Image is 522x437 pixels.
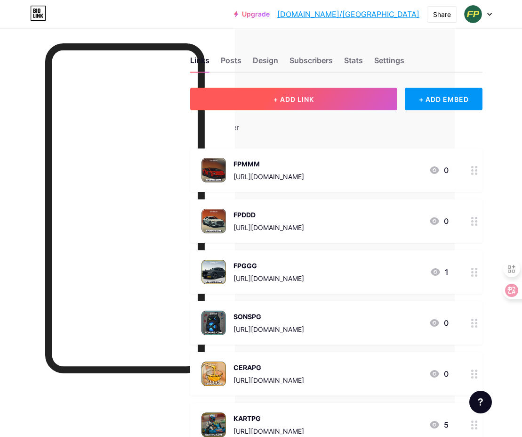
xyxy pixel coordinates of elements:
[344,55,363,72] div: Stats
[277,8,419,20] a: [DOMAIN_NAME]/[GEOGRAPHIC_DATA]
[201,311,226,335] img: SONSPG
[233,273,304,283] div: [URL][DOMAIN_NAME]
[233,413,304,423] div: KARTPG
[429,317,449,329] div: 0
[289,55,333,72] div: Subscribers
[430,266,449,278] div: 1
[374,55,404,72] div: Settings
[233,426,304,436] div: [URL][DOMAIN_NAME]
[221,55,241,72] div: Posts
[273,95,314,103] span: + ADD LINK
[429,368,449,379] div: 0
[233,159,304,169] div: FPMMM
[201,209,226,233] img: FPDDD
[233,223,304,232] div: [URL][DOMAIN_NAME]
[233,312,304,322] div: SONSPG
[233,172,304,181] div: [URL][DOMAIN_NAME]
[201,412,226,437] img: KARTPG
[429,419,449,430] div: 5
[201,158,226,182] img: FPMMM
[405,88,482,110] div: + ADD EMBED
[429,215,449,227] div: 0
[233,363,304,372] div: CERAPG
[433,9,451,19] div: Share
[233,375,304,385] div: [URL][DOMAIN_NAME]
[233,324,304,334] div: [URL][DOMAIN_NAME]
[233,210,304,220] div: FPDDD
[464,5,482,23] img: xin an
[201,362,226,386] img: CERAPG
[233,261,304,271] div: FPGGG
[190,55,209,72] div: Links
[429,165,449,176] div: 0
[253,55,278,72] div: Design
[234,10,270,18] a: Upgrade
[201,260,226,284] img: FPGGG
[190,88,397,110] button: + ADD LINK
